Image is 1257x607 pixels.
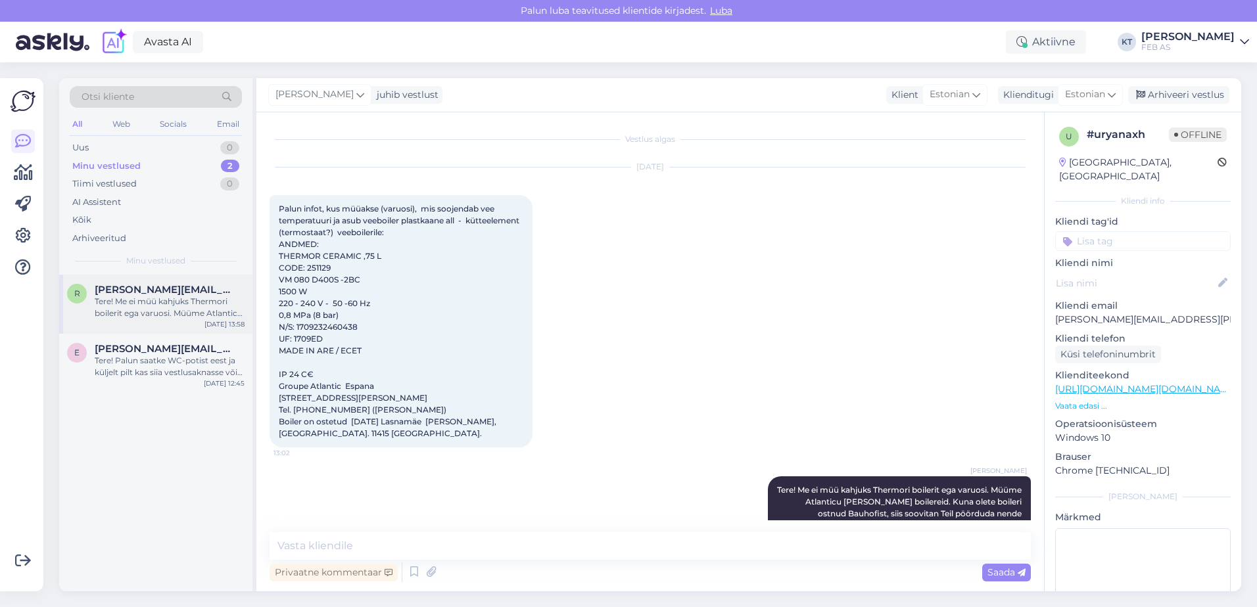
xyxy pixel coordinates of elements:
span: Estonian [930,87,970,102]
div: juhib vestlust [371,88,439,102]
input: Lisa tag [1055,231,1231,251]
p: Kliendi nimi [1055,256,1231,270]
p: [PERSON_NAME][EMAIL_ADDRESS][PERSON_NAME][DOMAIN_NAME] [1055,313,1231,326]
div: Vestlus algas [270,133,1031,145]
div: Tiimi vestlused [72,177,137,191]
span: Palun infot, kus müüakse (varuosi), mis soojendab vee temperatuuri ja asub veeboiler plastkaane a... [279,204,521,438]
div: Tere! Palun saatke WC-potist eest ja küljelt pilt kas siia vestlusaknasse või [EMAIL_ADDRESS][DOM... [95,355,245,378]
span: ritta.talts@gmaill.com [95,284,231,296]
p: Kliendi telefon [1055,332,1231,346]
span: Emil@bgmmanagement.ee [95,343,231,355]
a: Avasta AI [133,31,203,53]
div: Minu vestlused [72,160,141,173]
div: Socials [157,116,189,133]
div: 2 [221,160,239,173]
span: [PERSON_NAME] [970,466,1027,476]
a: [URL][DOMAIN_NAME][DOMAIN_NAME] [1055,383,1237,395]
div: Arhiveeri vestlus [1128,86,1229,104]
div: Aktiivne [1006,30,1086,54]
span: u [1066,131,1072,141]
div: Klienditugi [998,88,1054,102]
span: r [74,288,80,298]
div: [GEOGRAPHIC_DATA], [GEOGRAPHIC_DATA] [1059,156,1218,183]
p: Märkmed [1055,510,1231,524]
div: [PERSON_NAME] [1141,32,1235,42]
span: 13:02 [273,448,323,458]
span: E [74,348,80,357]
div: # uryanaxh [1087,127,1169,143]
p: Operatsioonisüsteem [1055,417,1231,431]
a: [PERSON_NAME]FEB AS [1141,32,1249,53]
span: Offline [1169,127,1227,142]
div: KT [1118,33,1136,51]
span: Saada [987,566,1026,578]
div: Klient [886,88,918,102]
div: Tere! Me ei müü kahjuks Thermori boilerit ega varuosi. Müüme Atlanticu [PERSON_NAME] boilereid. K... [95,296,245,319]
div: Kõik [72,214,91,227]
img: explore-ai [100,28,128,56]
div: AI Assistent [72,196,121,209]
div: Web [110,116,133,133]
span: Otsi kliente [82,90,134,104]
div: [DATE] 12:45 [204,378,245,388]
div: Uus [72,141,89,154]
span: Minu vestlused [126,255,185,267]
span: Tere! Me ei müü kahjuks Thermori boilerit ega varuosi. Müüme Atlanticu [PERSON_NAME] boilereid. K... [777,485,1024,530]
div: All [70,116,85,133]
div: FEB AS [1141,42,1235,53]
div: 0 [220,177,239,191]
div: Küsi telefoninumbrit [1055,346,1161,363]
input: Lisa nimi [1056,276,1216,290]
p: Brauser [1055,450,1231,464]
p: Chrome [TECHNICAL_ID] [1055,464,1231,478]
div: 0 [220,141,239,154]
div: [DATE] 13:58 [204,319,245,329]
img: Askly Logo [11,89,36,114]
div: Arhiveeritud [72,232,126,245]
div: Privaatne kommentaar [270,564,398,581]
div: Kliendi info [1055,195,1231,207]
div: [PERSON_NAME] [1055,491,1231,503]
p: Klienditeekond [1055,369,1231,382]
span: Estonian [1065,87,1105,102]
p: Vaata edasi ... [1055,400,1231,412]
div: [DATE] [270,161,1031,173]
p: Windows 10 [1055,431,1231,445]
p: Kliendi tag'id [1055,215,1231,229]
span: [PERSON_NAME] [275,87,354,102]
span: Luba [706,5,736,16]
div: Email [214,116,242,133]
p: Kliendi email [1055,299,1231,313]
